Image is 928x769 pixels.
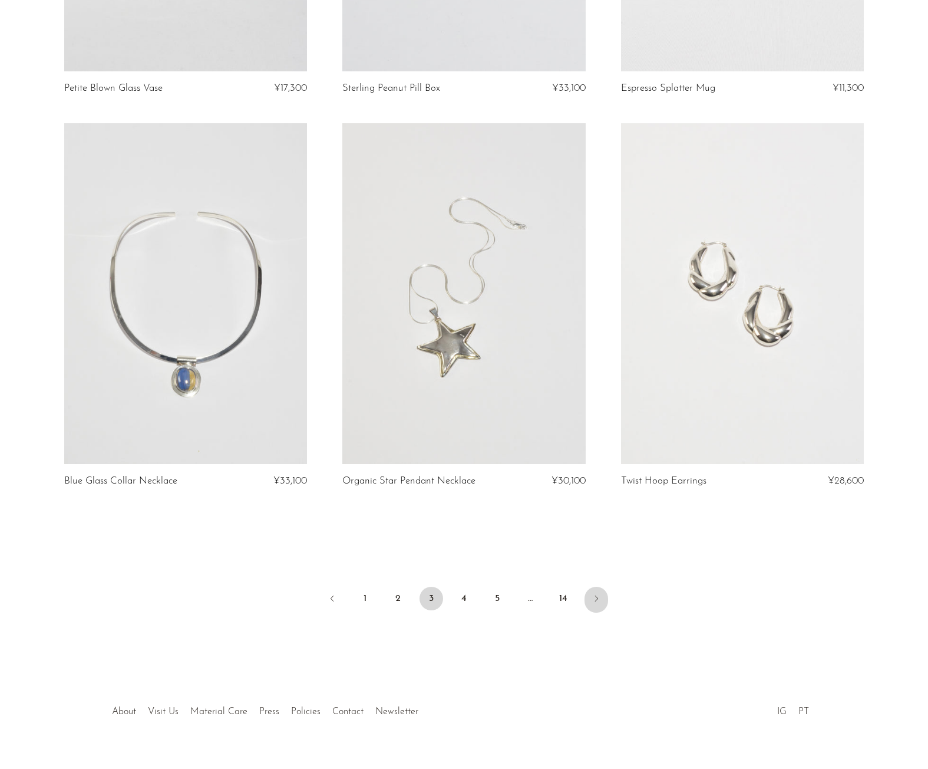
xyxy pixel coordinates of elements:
[259,707,279,717] a: Press
[420,587,443,610] span: 3
[828,476,864,486] span: ¥28,600
[321,587,344,613] a: Previous
[771,698,815,720] ul: Social Medias
[342,83,440,94] a: Sterling Peanut Pill Box
[332,707,364,717] a: Contact
[291,707,321,717] a: Policies
[190,707,247,717] a: Material Care
[354,587,377,610] a: 1
[342,476,475,487] a: Organic Star Pendant Necklace
[486,587,509,610] a: 5
[273,476,307,486] span: ¥33,100
[552,83,586,93] span: ¥33,100
[112,707,136,717] a: About
[148,707,179,717] a: Visit Us
[106,698,424,720] ul: Quick links
[621,83,715,94] a: Espresso Splatter Mug
[551,587,575,610] a: 14
[387,587,410,610] a: 2
[64,83,163,94] a: Petite Blown Glass Vase
[453,587,476,610] a: 4
[621,476,706,487] a: Twist Hoop Earrings
[64,476,177,487] a: Blue Glass Collar Necklace
[833,83,864,93] span: ¥11,300
[777,707,787,717] a: IG
[551,476,586,486] span: ¥30,100
[584,587,608,613] a: Next
[798,707,809,717] a: PT
[519,587,542,610] span: …
[274,83,307,93] span: ¥17,300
